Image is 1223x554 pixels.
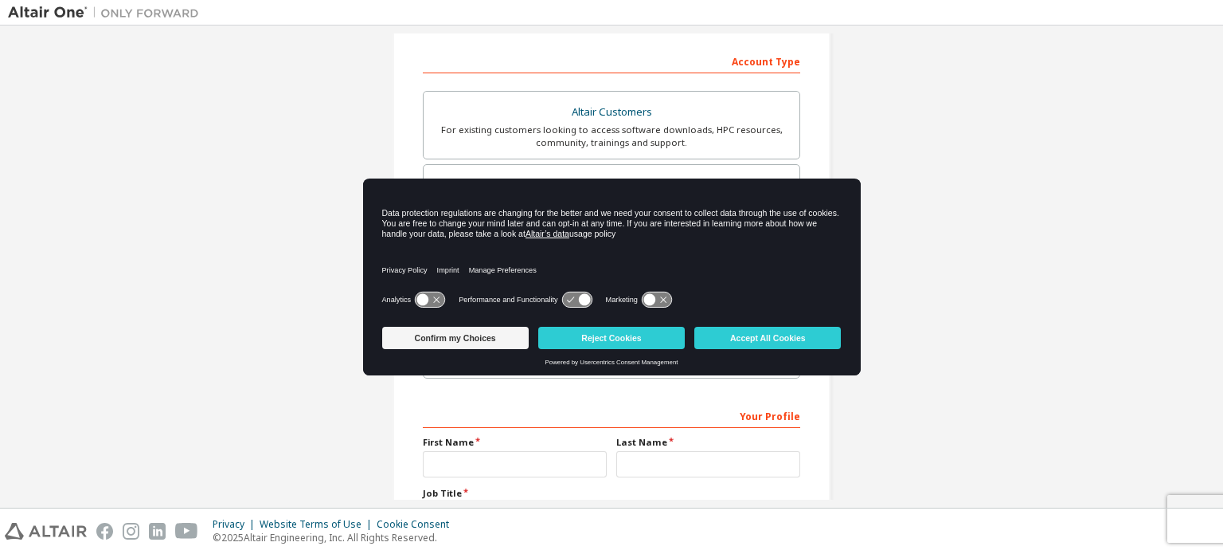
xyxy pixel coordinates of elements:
img: altair_logo.svg [5,523,87,540]
img: youtube.svg [175,523,198,540]
div: Account Type [423,48,800,73]
div: Website Terms of Use [260,518,377,531]
img: facebook.svg [96,523,113,540]
div: Privacy [213,518,260,531]
label: Last Name [616,436,800,449]
div: Cookie Consent [377,518,459,531]
div: Altair Customers [433,101,790,124]
img: Altair One [8,5,207,21]
label: Job Title [423,487,800,500]
p: © 2025 Altair Engineering, Inc. All Rights Reserved. [213,531,459,544]
img: instagram.svg [123,523,139,540]
img: linkedin.svg [149,523,166,540]
div: Students [433,175,790,197]
div: For existing customers looking to access software downloads, HPC resources, community, trainings ... [433,124,790,149]
label: First Name [423,436,607,449]
div: Your Profile [423,403,800,428]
